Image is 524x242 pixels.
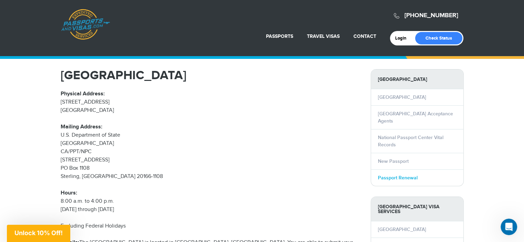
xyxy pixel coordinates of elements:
[371,197,463,221] strong: [GEOGRAPHIC_DATA] Visa Services
[378,175,418,181] a: Passport Renewal
[61,91,105,97] strong: Physical Address:
[61,222,360,230] p: Excluding Federal Holidays
[378,94,426,100] a: [GEOGRAPHIC_DATA]
[61,90,360,214] p: [STREET_ADDRESS] [GEOGRAPHIC_DATA] U.S. Department of State [GEOGRAPHIC_DATA] CA/PPT/NPC [STREET_...
[7,225,70,242] div: Unlock 10% Off!
[395,35,411,41] a: Login
[378,111,453,124] a: [GEOGRAPHIC_DATA] Acceptance Agents
[415,32,462,44] a: Check Status
[61,69,360,82] h1: [GEOGRAPHIC_DATA]
[371,70,463,89] strong: [GEOGRAPHIC_DATA]
[61,9,110,40] a: Passports & [DOMAIN_NAME]
[378,135,443,148] a: National Passport Center Vital Records
[378,158,409,164] a: New Passport
[307,33,340,39] a: Travel Visas
[14,229,63,236] span: Unlock 10% Off!
[266,33,293,39] a: Passports
[501,219,517,235] iframe: Intercom live chat
[61,124,102,130] strong: Mailing Address:
[353,33,376,39] a: Contact
[378,227,426,232] a: [GEOGRAPHIC_DATA]
[404,12,458,19] a: [PHONE_NUMBER]
[61,190,77,196] strong: Hours:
